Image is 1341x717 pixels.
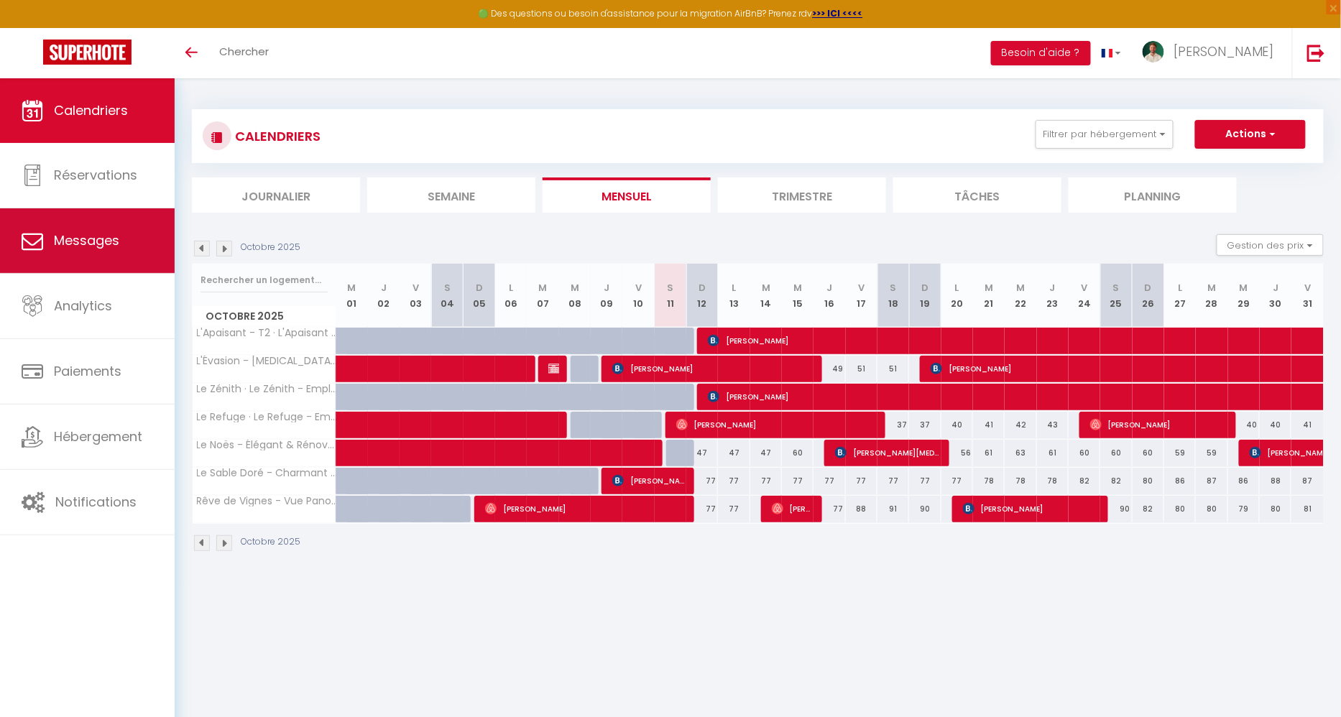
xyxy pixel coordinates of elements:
div: 82 [1100,468,1132,494]
th: 22 [1005,264,1036,328]
abbr: M [1240,281,1248,295]
abbr: J [381,281,387,295]
span: Analytics [54,297,112,315]
button: Filtrer par hébergement [1036,120,1174,149]
div: 43 [1037,412,1069,438]
p: Octobre 2025 [241,241,300,254]
abbr: V [1082,281,1088,295]
div: 87 [1291,468,1324,494]
div: 59 [1164,440,1196,466]
abbr: M [1017,281,1026,295]
input: Rechercher un logement... [201,267,328,293]
span: [PERSON_NAME][MEDICAL_DATA] [835,439,941,466]
th: 30 [1260,264,1291,328]
th: 09 [591,264,622,328]
span: Le Noës - Élégant & Rénové | [MEDICAL_DATA] - Clim-Parking-Centre-[GEOGRAPHIC_DATA] [195,440,338,450]
th: 26 [1133,264,1164,328]
img: Super Booking [43,40,132,65]
div: 63 [1005,440,1036,466]
abbr: M [539,281,548,295]
abbr: J [604,281,609,295]
li: Tâches [893,177,1061,213]
abbr: V [1304,281,1311,295]
th: 25 [1100,264,1132,328]
div: 40 [941,412,973,438]
h3: CALENDRIERS [231,120,321,152]
th: 14 [750,264,782,328]
th: 24 [1069,264,1100,328]
span: Messages [54,231,119,249]
abbr: D [1145,281,1152,295]
div: 41 [973,412,1005,438]
abbr: S [890,281,897,295]
abbr: M [762,281,770,295]
div: 59 [1196,440,1227,466]
abbr: L [955,281,959,295]
img: ... [1143,41,1164,63]
div: 47 [686,440,718,466]
span: [PERSON_NAME] [1090,411,1227,438]
span: [PERSON_NAME] [676,411,877,438]
div: 77 [941,468,973,494]
abbr: S [444,281,451,295]
div: 77 [814,468,845,494]
li: Planning [1069,177,1237,213]
li: Trimestre [718,177,886,213]
div: 47 [718,440,750,466]
th: 10 [622,264,654,328]
div: 78 [1037,468,1069,494]
span: Chercher [219,44,269,59]
div: 56 [941,440,973,466]
div: 37 [877,412,909,438]
p: Octobre 2025 [241,535,300,549]
abbr: D [922,281,929,295]
div: 77 [686,496,718,522]
button: Gestion des prix [1217,234,1324,256]
div: 78 [1005,468,1036,494]
abbr: D [699,281,706,295]
span: Le Sable Doré - Charmant & Rénové | T2 - Clim-Parking-[GEOGRAPHIC_DATA] [195,468,338,478]
abbr: V [413,281,419,295]
div: 77 [750,468,782,494]
div: 90 [1100,496,1132,522]
div: 40 [1260,412,1291,438]
img: logout [1307,44,1325,62]
span: [PERSON_NAME] [1174,42,1274,60]
li: Semaine [367,177,535,213]
a: Chercher [208,28,280,78]
button: Actions [1195,120,1306,149]
div: 61 [973,440,1005,466]
div: 80 [1133,468,1164,494]
th: 18 [877,264,909,328]
div: 77 [782,468,814,494]
abbr: J [1273,281,1278,295]
div: 77 [846,468,877,494]
th: 03 [400,264,431,328]
span: [PERSON_NAME] [963,495,1100,522]
div: 86 [1164,468,1196,494]
th: 07 [527,264,558,328]
li: Journalier [192,177,360,213]
a: >>> ICI <<<< [813,7,863,19]
div: 40 [1228,412,1260,438]
th: 31 [1291,264,1324,328]
span: Hébergement [54,427,142,445]
div: 60 [1133,440,1164,466]
span: [PERSON_NAME] [612,467,686,494]
div: 60 [1069,440,1100,466]
th: 05 [464,264,495,328]
div: 42 [1005,412,1036,438]
span: Le Refuge · Le Refuge - Emplacement central au coeur de [GEOGRAPHIC_DATA] [195,412,338,422]
div: 80 [1164,496,1196,522]
div: 77 [877,468,909,494]
div: 82 [1133,496,1164,522]
span: Réservations [54,166,137,184]
div: 87 [1196,468,1227,494]
span: L'Apaisant - T2 · L'Apaisant - Le confort au centre de Dax - T2 [195,328,338,338]
abbr: D [476,281,483,295]
div: 51 [846,356,877,382]
span: Rêve de Vignes - Vue Panoramique et Sauna [195,496,338,506]
th: 29 [1228,264,1260,328]
div: 61 [1037,440,1069,466]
